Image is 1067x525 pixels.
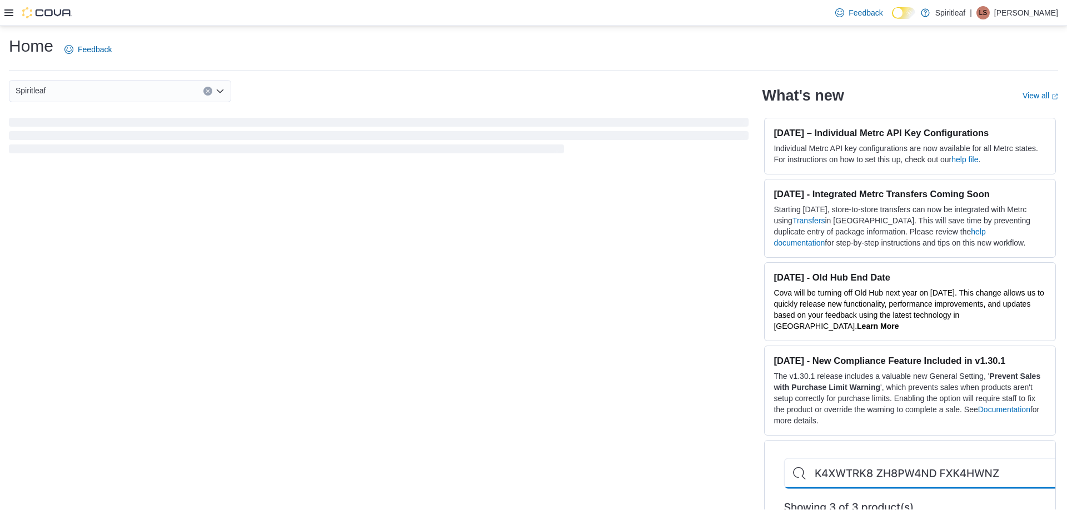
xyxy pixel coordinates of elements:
h3: [DATE] - Old Hub End Date [774,272,1046,283]
h3: [DATE] - Integrated Metrc Transfers Coming Soon [774,188,1046,199]
a: Documentation [978,405,1030,414]
p: [PERSON_NAME] [994,6,1058,19]
span: Spiritleaf [16,84,46,97]
a: help documentation [774,227,985,247]
a: View allExternal link [1023,91,1058,100]
p: Starting [DATE], store-to-store transfers can now be integrated with Metrc using in [GEOGRAPHIC_D... [774,204,1046,248]
h3: [DATE] - New Compliance Feature Included in v1.30.1 [774,355,1046,366]
span: Cova will be turning off Old Hub next year on [DATE]. This change allows us to quickly release ne... [774,288,1044,331]
span: Loading [9,120,749,156]
a: Feedback [60,38,116,61]
a: Feedback [831,2,887,24]
p: | [970,6,972,19]
button: Clear input [203,87,212,96]
div: Lauren S [976,6,990,19]
h2: What's new [762,87,844,104]
p: Spiritleaf [935,6,965,19]
input: Dark Mode [892,7,915,19]
span: Feedback [849,7,882,18]
a: Learn More [857,322,899,331]
button: Open list of options [216,87,225,96]
a: Transfers [792,216,825,225]
h1: Home [9,35,53,57]
p: Individual Metrc API key configurations are now available for all Metrc states. For instructions ... [774,143,1046,165]
h3: [DATE] – Individual Metrc API Key Configurations [774,127,1046,138]
p: The v1.30.1 release includes a valuable new General Setting, ' ', which prevents sales when produ... [774,371,1046,426]
span: Feedback [78,44,112,55]
a: help file [951,155,978,164]
img: Cova [22,7,72,18]
span: LS [979,6,988,19]
svg: External link [1051,93,1058,100]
